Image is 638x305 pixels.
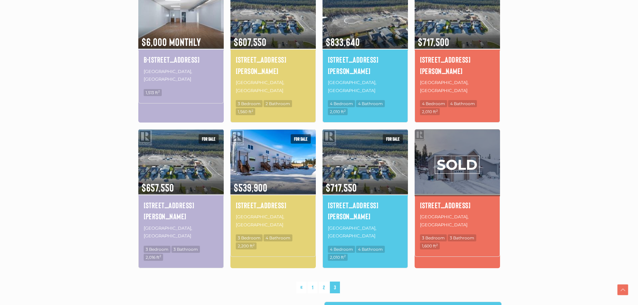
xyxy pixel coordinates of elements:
[330,282,340,293] span: 3
[144,200,218,222] a: [STREET_ADDRESS][PERSON_NAME]
[323,27,408,49] span: $833,640
[328,54,403,76] a: [STREET_ADDRESS][PERSON_NAME]
[252,109,253,112] sup: 2
[144,254,163,261] span: 2,016 ft
[236,78,310,95] p: [GEOGRAPHIC_DATA], [GEOGRAPHIC_DATA]
[144,224,218,241] p: [GEOGRAPHIC_DATA], [GEOGRAPHIC_DATA]
[356,100,385,107] span: 4 Bathroom
[420,212,495,229] p: [GEOGRAPHIC_DATA], [GEOGRAPHIC_DATA]
[230,27,316,49] span: $607,550
[328,78,403,95] p: [GEOGRAPHIC_DATA], [GEOGRAPHIC_DATA]
[138,27,224,49] span: $6,000 Monthly
[144,246,170,253] span: 3 Bedroom
[420,108,440,115] span: 2,010 ft
[138,172,224,195] span: $657,550
[308,282,317,293] a: 1
[420,100,447,107] span: 4 Bedroom
[420,78,495,95] p: [GEOGRAPHIC_DATA], [GEOGRAPHIC_DATA]
[138,128,224,195] img: 22 BERYL PLACE, Whitehorse, Yukon
[328,200,403,222] a: [STREET_ADDRESS][PERSON_NAME]
[420,200,495,211] a: [STREET_ADDRESS]
[158,89,160,93] sup: 2
[344,254,346,258] sup: 2
[356,246,385,253] span: 4 Bathroom
[435,156,480,174] span: SOLD
[144,89,162,96] span: 1,513 ft
[328,254,348,261] span: 2,010 ft
[236,108,255,115] span: 1,560 ft
[144,54,218,65] a: B-[STREET_ADDRESS]
[383,134,403,144] span: For sale
[319,282,329,293] a: 2
[420,234,447,241] span: 3 Bedroom
[253,243,255,247] sup: 2
[230,128,316,195] img: 134-18 AZURE ROAD, Whitehorse, Yukon
[264,234,292,241] span: 4 Bathroom
[323,128,408,195] img: 26 BERYL PLACE, Whitehorse, Yukon
[159,254,161,258] sup: 2
[328,224,403,241] p: [GEOGRAPHIC_DATA], [GEOGRAPHIC_DATA]
[344,109,346,112] sup: 2
[144,67,218,84] p: [GEOGRAPHIC_DATA], [GEOGRAPHIC_DATA]
[264,100,292,107] span: 2 Bathroom
[328,100,355,107] span: 4 Bedroom
[199,134,219,144] span: For sale
[436,243,438,247] sup: 2
[236,100,263,107] span: 3 Bedroom
[420,242,440,249] span: 1,600 ft
[448,100,477,107] span: 4 Bathroom
[236,54,310,76] a: [STREET_ADDRESS][PERSON_NAME]
[236,242,257,249] span: 2,200 ft
[448,234,476,241] span: 3 Bathroom
[328,246,355,253] span: 4 Bedroom
[415,27,500,49] span: $717,500
[323,172,408,195] span: $717,550
[236,200,310,211] a: [STREET_ADDRESS]
[420,54,495,76] a: [STREET_ADDRESS][PERSON_NAME]
[328,108,348,115] span: 2,010 ft
[236,212,310,229] p: [GEOGRAPHIC_DATA], [GEOGRAPHIC_DATA]
[436,109,438,112] sup: 2
[291,134,311,144] span: For sale
[230,172,316,195] span: $539,900
[296,282,306,293] a: «
[236,234,263,241] span: 3 Bedroom
[171,246,200,253] span: 3 Bathroom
